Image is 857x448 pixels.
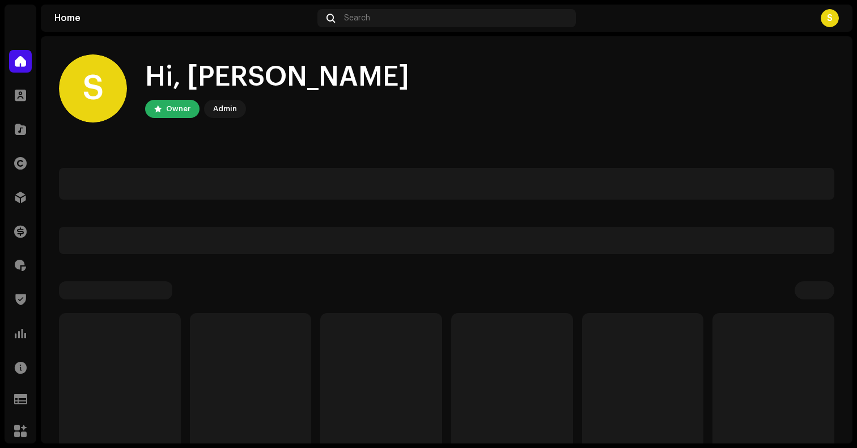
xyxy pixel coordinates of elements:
div: Admin [213,102,237,116]
div: S [59,54,127,122]
div: Owner [166,102,190,116]
span: Search [344,14,370,23]
div: S [821,9,839,27]
div: Home [54,14,313,23]
div: Hi, [PERSON_NAME] [145,59,409,95]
